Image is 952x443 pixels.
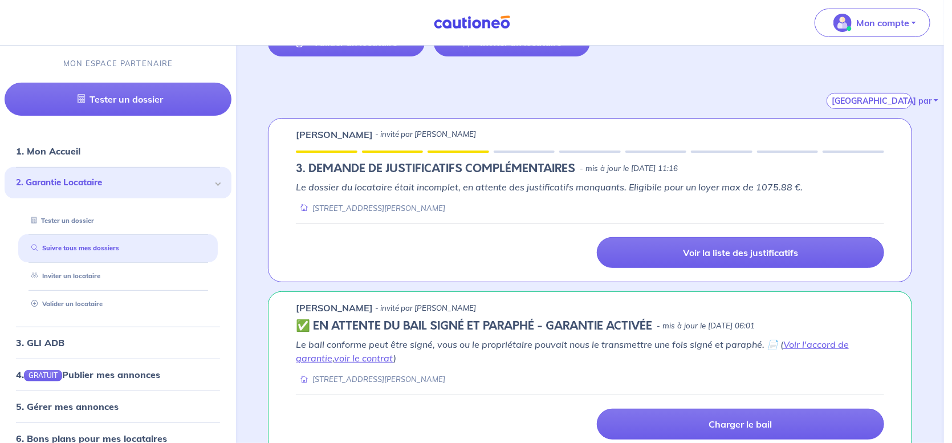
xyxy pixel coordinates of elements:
button: [GEOGRAPHIC_DATA] par [827,93,912,109]
img: Cautioneo [429,15,515,30]
div: Tester un dossier [18,211,218,230]
div: Valider un locataire [18,295,218,314]
p: - invité par [PERSON_NAME] [375,129,476,140]
em: Le bail conforme peut être signé, vous ou le propriétaire pouvait nous le transmettre une fois si... [296,339,849,364]
div: 1. Mon Accueil [5,140,231,162]
a: 5. Gérer mes annonces [16,401,119,412]
a: Inviter un locataire [27,272,100,280]
div: state: RENTER-DOCUMENTS-INCOMPLETE, Context: INELIGIBILITY,INELIGIBILITY-NO-CERTIFICATE [296,162,884,176]
div: 5. Gérer mes annonces [5,395,231,418]
span: 2. Garantie Locataire [16,176,211,189]
p: [PERSON_NAME] [296,301,373,315]
a: Voir la liste des justificatifs [597,237,884,268]
div: 4.GRATUITPublier mes annonces [5,363,231,386]
p: MON ESPACE PARTENAIRE [63,58,173,69]
a: Tester un dossier [5,83,231,116]
a: Valider un locataire [27,300,103,308]
div: state: CONTRACT-SIGNED, Context: ,IS-GL-CAUTION [296,319,884,333]
img: illu_account_valid_menu.svg [833,14,852,32]
h5: ✅️️️ EN ATTENTE DU BAIL SIGNÉ ET PARAPHÉ - GARANTIE ACTIVÉE [296,319,652,333]
a: 1. Mon Accueil [16,145,80,157]
div: [STREET_ADDRESS][PERSON_NAME] [296,203,445,214]
a: Tester un dossier [27,216,94,224]
h5: 3. DEMANDE DE JUSTIFICATIFS COMPLÉMENTAIRES [296,162,575,176]
p: - mis à jour le [DATE] 06:01 [657,320,755,332]
a: Suivre tous mes dossiers [27,244,119,252]
a: 3. GLI ADB [16,337,64,348]
div: 2. Garantie Locataire [5,167,231,198]
p: - mis à jour le [DATE] 11:16 [580,163,678,174]
a: Charger le bail [597,409,884,440]
div: 3. GLI ADB [5,331,231,354]
button: illu_account_valid_menu.svgMon compte [815,9,930,37]
div: Inviter un locataire [18,267,218,286]
div: [STREET_ADDRESS][PERSON_NAME] [296,374,445,385]
p: Charger le bail [709,418,772,430]
div: Suivre tous mes dossiers [18,239,218,258]
p: Voir la liste des justificatifs [683,247,798,258]
p: [PERSON_NAME] [296,128,373,141]
p: - invité par [PERSON_NAME] [375,303,476,314]
p: Mon compte [856,16,909,30]
a: 4.GRATUITPublier mes annonces [16,369,160,380]
em: Le dossier du locataire était incomplet, en attente des justificatifs manquants. Eligibile pour u... [296,181,803,193]
a: voir le contrat [334,352,393,364]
